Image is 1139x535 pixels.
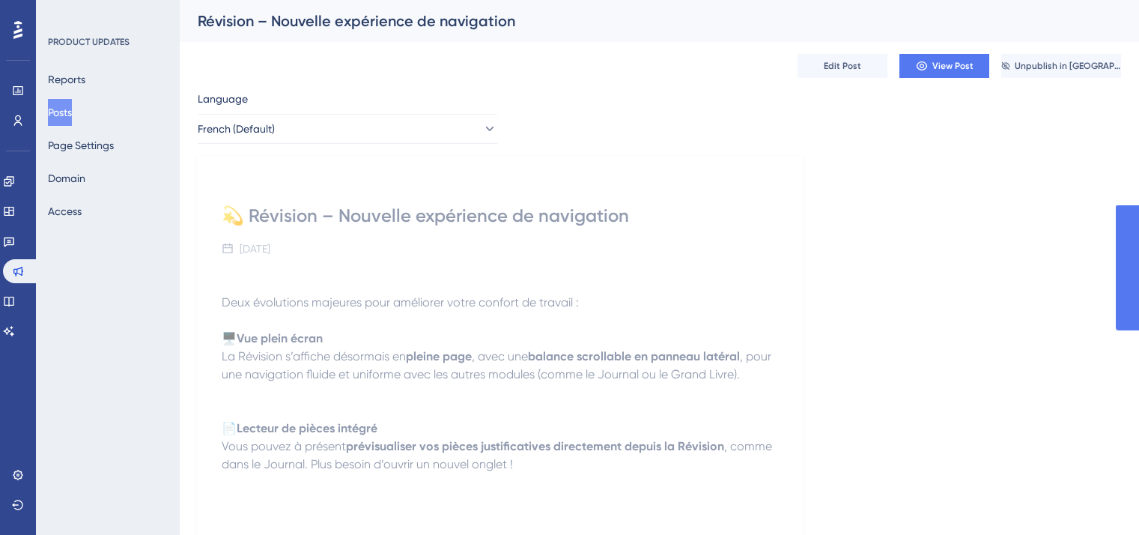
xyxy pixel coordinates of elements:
iframe: UserGuiding AI Assistant Launcher [1076,476,1121,521]
strong: balance scrollable en panneau latéral [528,349,740,363]
span: , avec une [472,349,528,363]
button: Access [48,198,82,225]
button: Page Settings [48,132,114,159]
span: 📄 [222,421,237,435]
strong: pleine page [406,349,472,363]
button: Posts [48,99,72,126]
span: Vous pouvez à présent [222,439,346,453]
button: Edit Post [798,54,887,78]
button: Domain [48,165,85,192]
div: PRODUCT UPDATES [48,36,130,48]
button: Reports [48,66,85,93]
span: French (Default) [198,120,275,138]
strong: Vue plein écran [237,331,323,345]
span: 🖥️ [222,331,237,345]
span: La Révision s’affiche désormais en [222,349,406,363]
span: View Post [932,60,974,72]
strong: Lecteur de pièces intégré [237,421,377,435]
div: Révision – Nouvelle expérience de navigation [198,10,1084,31]
span: Edit Post [824,60,861,72]
button: Unpublish in [GEOGRAPHIC_DATA] [1001,54,1121,78]
span: Language [198,90,248,108]
button: French (Default) [198,114,497,144]
span: Unpublish in [GEOGRAPHIC_DATA] [1015,60,1121,72]
button: View Post [899,54,989,78]
div: [DATE] [240,240,270,258]
span: Deux évolutions majeures pour améliorer votre confort de travail : [222,295,579,309]
div: 💫 Révision – Nouvelle expérience de navigation [222,204,779,228]
strong: prévisualiser vos pièces justificatives directement depuis la Révision [346,439,724,453]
